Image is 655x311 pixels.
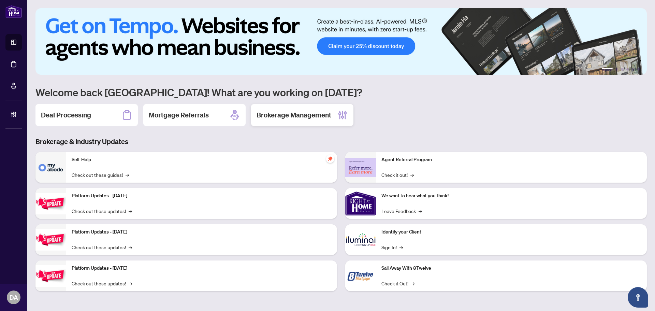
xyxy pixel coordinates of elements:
[72,265,332,272] p: Platform Updates - [DATE]
[411,280,414,287] span: →
[345,158,376,177] img: Agent Referral Program
[72,156,332,164] p: Self-Help
[72,207,132,215] a: Check out these updates!→
[381,171,414,179] a: Check it out!→
[35,8,647,75] img: Slide 0
[129,243,132,251] span: →
[345,224,376,255] img: Identify your Client
[410,171,414,179] span: →
[615,68,618,71] button: 2
[72,171,129,179] a: Check out these guides!→
[621,68,624,71] button: 3
[381,228,641,236] p: Identify your Client
[129,280,132,287] span: →
[72,192,332,200] p: Platform Updates - [DATE]
[381,265,641,272] p: Sail Away With 8Twelve
[628,287,648,308] button: Open asap
[381,280,414,287] a: Check it Out!→
[72,243,132,251] a: Check out these updates!→
[35,229,66,251] img: Platform Updates - July 8, 2025
[637,68,640,71] button: 6
[345,260,376,291] img: Sail Away With 8Twelve
[35,137,647,146] h3: Brokerage & Industry Updates
[381,156,641,164] p: Agent Referral Program
[326,155,334,163] span: pushpin
[632,68,635,71] button: 5
[381,207,422,215] a: Leave Feedback→
[626,68,629,71] button: 4
[35,265,66,287] img: Platform Updates - June 23, 2025
[72,228,332,236] p: Platform Updates - [DATE]
[35,86,647,99] h1: Welcome back [GEOGRAPHIC_DATA]! What are you working on [DATE]?
[35,193,66,214] img: Platform Updates - July 21, 2025
[41,110,91,120] h2: Deal Processing
[5,5,22,18] img: logo
[399,243,403,251] span: →
[381,243,403,251] a: Sign In!→
[35,152,66,183] img: Self-Help
[257,110,331,120] h2: Brokerage Management
[126,171,129,179] span: →
[381,192,641,200] p: We want to hear what you think!
[345,188,376,219] img: We want to hear what you think!
[602,68,613,71] button: 1
[149,110,209,120] h2: Mortgage Referrals
[419,207,422,215] span: →
[129,207,132,215] span: →
[10,293,18,302] span: DA
[72,280,132,287] a: Check out these updates!→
